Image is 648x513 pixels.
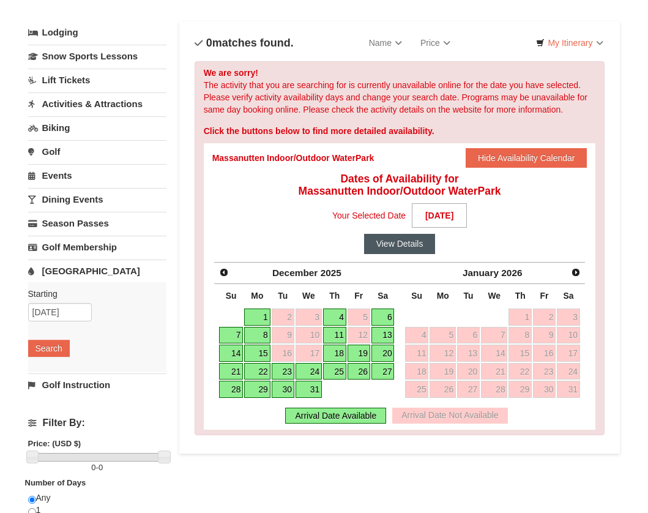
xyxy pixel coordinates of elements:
a: 10 [296,327,322,344]
a: 22 [508,363,532,380]
span: Wednesday [302,291,315,301]
a: Biking [28,116,167,139]
a: Snow Sports Lessons [28,45,167,67]
span: Monday [437,291,449,301]
span: 0 [206,37,212,49]
a: 14 [481,345,507,362]
span: Prev [219,268,229,277]
span: Thursday [515,291,526,301]
a: 24 [557,363,580,380]
span: 0 [99,463,103,472]
span: December [272,268,318,278]
a: 25 [405,381,429,398]
div: Click the buttons below to find more detailed availability. [204,125,596,137]
a: 14 [219,345,243,362]
a: 20 [371,345,395,362]
label: Starting [28,288,158,300]
span: January [463,268,499,278]
span: 2026 [501,268,522,278]
a: 27 [371,363,395,380]
a: 5 [430,327,455,344]
a: 30 [272,381,294,398]
strong: [DATE] [412,203,467,228]
a: 4 [323,309,346,326]
a: 7 [481,327,507,344]
div: Massanutten Indoor/Outdoor WaterPark [212,152,374,164]
a: 23 [533,363,556,380]
a: 13 [457,345,480,362]
label: - [28,462,167,474]
a: 25 [323,363,346,380]
strong: We are sorry! [204,68,258,78]
a: Price [411,31,460,55]
a: 11 [323,327,346,344]
a: 31 [296,381,322,398]
a: 5 [348,309,370,326]
a: Prev [215,264,233,281]
a: 22 [244,363,270,380]
span: Thursday [329,291,340,301]
a: 2 [533,309,556,326]
span: Wednesday [488,291,501,301]
h4: Dates of Availability for Massanutten Indoor/Outdoor WaterPark [212,173,587,197]
a: 1 [508,309,532,326]
button: Search [28,340,70,357]
a: 2 [272,309,294,326]
a: 30 [533,381,556,398]
a: 13 [371,327,395,344]
a: 17 [296,345,322,362]
a: 9 [533,327,556,344]
span: Saturday [563,291,573,301]
a: 1 [244,309,270,326]
span: Tuesday [464,291,474,301]
a: 8 [508,327,532,344]
a: 19 [348,345,370,362]
span: Tuesday [278,291,288,301]
a: 16 [272,345,294,362]
a: 15 [244,345,270,362]
button: View Details [364,234,436,253]
a: 24 [296,363,322,380]
a: 12 [348,327,370,344]
span: Sunday [411,291,422,301]
a: 26 [430,381,455,398]
span: 2025 [321,268,341,278]
a: Season Passes [28,212,167,234]
span: Friday [540,291,549,301]
a: 7 [219,327,243,344]
a: 6 [371,309,395,326]
a: 3 [557,309,580,326]
a: Next [567,264,584,281]
span: Monday [251,291,263,301]
a: [GEOGRAPHIC_DATA] [28,260,167,282]
a: Events [28,164,167,187]
a: Golf Membership [28,236,167,258]
strong: Price: (USD $) [28,439,81,448]
a: 28 [481,381,507,398]
span: 0 [91,463,95,472]
span: Next [571,268,581,277]
a: 27 [457,381,480,398]
a: 9 [272,327,294,344]
a: 19 [430,363,455,380]
a: 28 [219,381,243,398]
span: Your Selected Date [332,206,406,225]
a: Lodging [28,21,167,43]
a: 6 [457,327,480,344]
a: 8 [244,327,270,344]
span: Sunday [226,291,237,301]
a: Lift Tickets [28,69,167,91]
a: My Itinerary [528,34,611,52]
a: 15 [508,345,532,362]
a: 12 [430,345,455,362]
a: 29 [508,381,532,398]
a: 16 [533,345,556,362]
h4: matches found. [195,37,294,49]
a: 31 [557,381,580,398]
div: The activity that you are searching for is currently unavailable online for the date you have sel... [195,61,605,435]
a: 10 [557,327,580,344]
a: 4 [405,327,429,344]
a: 29 [244,381,270,398]
a: Golf [28,140,167,163]
a: Name [360,31,411,55]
